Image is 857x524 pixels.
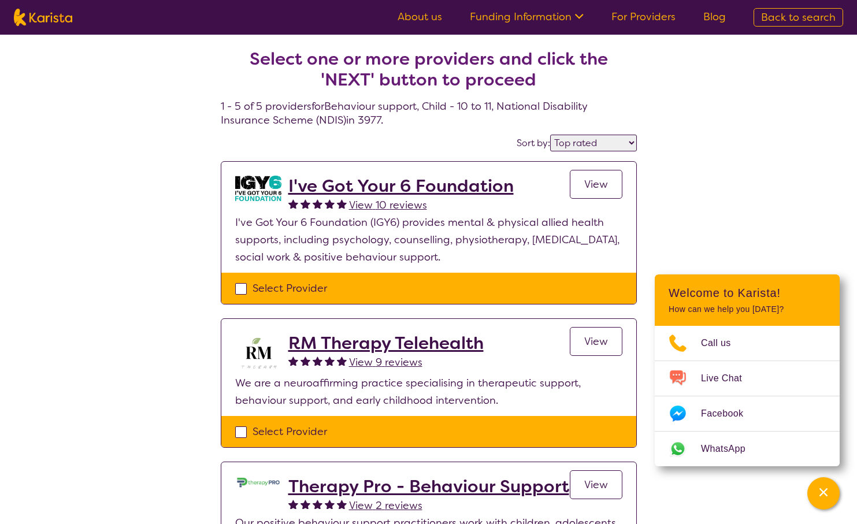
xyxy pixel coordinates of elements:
img: fullstar [325,199,335,209]
img: fullstar [300,356,310,366]
span: Facebook [701,405,757,422]
a: RM Therapy Telehealth [288,333,484,354]
span: View 10 reviews [349,198,427,212]
button: Channel Menu [807,477,840,510]
img: Karista logo [14,9,72,26]
img: fullstar [288,199,298,209]
img: fullstar [313,199,322,209]
img: fullstar [313,499,322,509]
img: b3hjthhf71fnbidirs13.png [235,333,281,374]
img: aw0qclyvxjfem2oefjis.jpg [235,176,281,201]
img: fullstar [288,356,298,366]
img: fullstar [337,199,347,209]
img: fullstar [300,499,310,509]
a: Web link opens in a new tab. [655,432,840,466]
span: Back to search [761,10,836,24]
a: For Providers [611,10,676,24]
img: fullstar [313,356,322,366]
label: Sort by: [517,137,550,149]
span: View [584,335,608,348]
img: fullstar [337,356,347,366]
a: Blog [703,10,726,24]
img: fullstar [337,499,347,509]
span: View [584,478,608,492]
p: We are a neuroaffirming practice specialising in therapeutic support, behaviour support, and earl... [235,374,622,409]
a: View 2 reviews [349,497,422,514]
span: WhatsApp [701,440,759,458]
a: View [570,327,622,356]
a: Back to search [754,8,843,27]
img: fullstar [325,499,335,509]
p: How can we help you [DATE]? [669,304,826,314]
span: View 9 reviews [349,355,422,369]
a: View [570,170,622,199]
span: Live Chat [701,370,756,387]
img: fullstar [288,499,298,509]
h2: Select one or more providers and click the 'NEXT' button to proceed [235,49,623,90]
span: Call us [701,335,745,352]
img: fullstar [325,356,335,366]
a: I've Got Your 6 Foundation [288,176,514,196]
a: View 10 reviews [349,196,427,214]
a: About us [398,10,442,24]
a: Funding Information [470,10,584,24]
h2: Welcome to Karista! [669,286,826,300]
p: I've Got Your 6 Foundation (IGY6) provides mental & physical allied health supports, including ps... [235,214,622,266]
a: View 9 reviews [349,354,422,371]
span: View 2 reviews [349,499,422,512]
span: View [584,177,608,191]
img: jttgg6svmq52q30bnse1.jpg [235,476,281,489]
h4: 1 - 5 of 5 providers for Behaviour support , Child - 10 to 11 , National Disability Insurance Sch... [221,21,637,127]
ul: Choose channel [655,326,840,466]
a: Therapy Pro - Behaviour Support [288,476,569,497]
img: fullstar [300,199,310,209]
a: View [570,470,622,499]
div: Channel Menu [655,274,840,466]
